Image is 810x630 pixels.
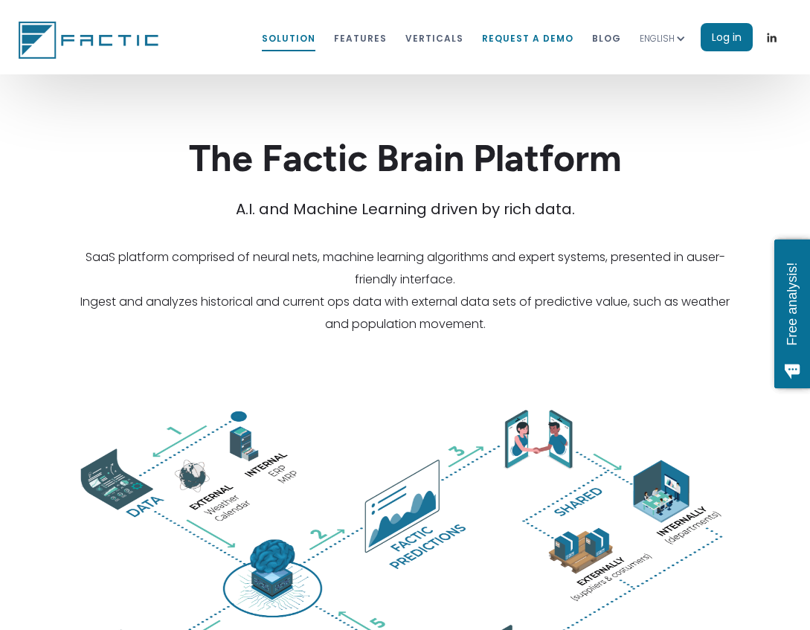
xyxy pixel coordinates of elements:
a: VERTICALS [405,24,463,51]
a: Log in [701,23,753,51]
a: REQUEST A DEMO [482,24,573,51]
a: Solution [262,24,315,51]
div: ENGLISH [640,31,675,46]
div: ENGLISH [640,14,701,61]
a: blog [592,24,621,51]
a: features [334,24,387,51]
